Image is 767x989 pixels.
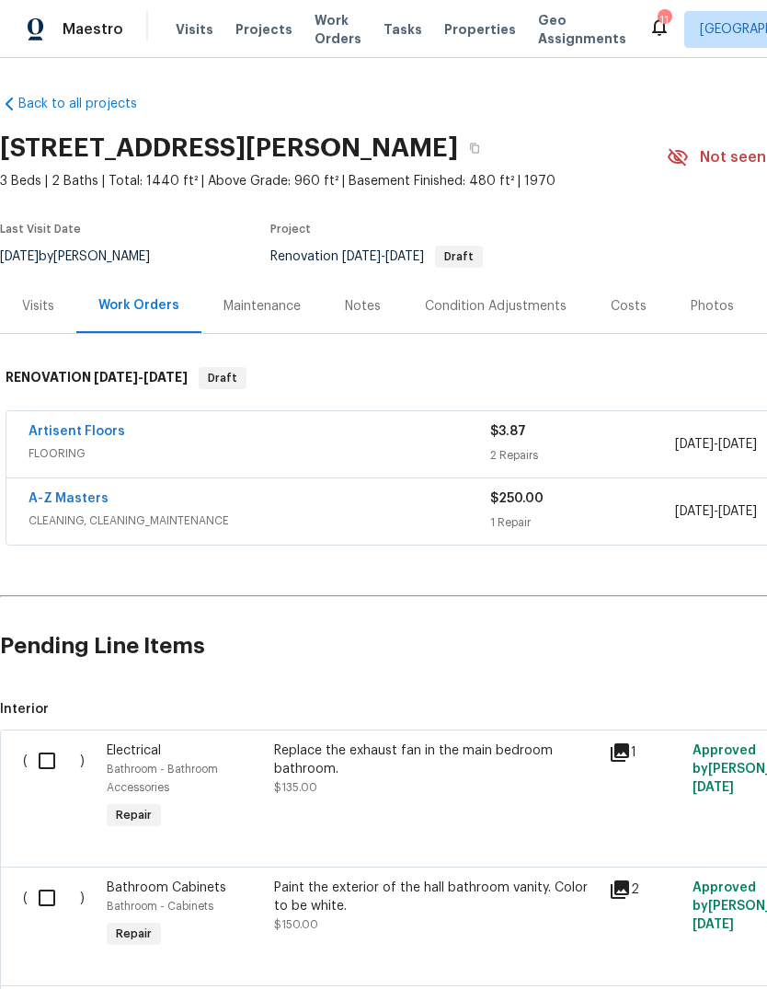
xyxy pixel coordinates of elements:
[437,251,481,262] span: Draft
[342,250,381,263] span: [DATE]
[109,925,159,943] span: Repair
[691,297,734,316] div: Photos
[29,425,125,438] a: Artisent Floors
[693,918,734,931] span: [DATE]
[274,879,598,915] div: Paint the exterior of the hall bathroom vanity. Color to be white.
[609,879,681,901] div: 2
[425,297,567,316] div: Condition Adjustments
[270,224,311,235] span: Project
[98,296,179,315] div: Work Orders
[143,371,188,384] span: [DATE]
[107,881,226,894] span: Bathroom Cabinets
[17,736,101,839] div: ( )
[609,742,681,764] div: 1
[675,435,757,454] span: -
[315,11,361,48] span: Work Orders
[107,901,213,912] span: Bathroom - Cabinets
[675,502,757,521] span: -
[107,744,161,757] span: Electrical
[342,250,424,263] span: -
[94,371,138,384] span: [DATE]
[22,297,54,316] div: Visits
[109,806,159,824] span: Repair
[107,764,218,793] span: Bathroom - Bathroom Accessories
[490,425,526,438] span: $3.87
[693,781,734,794] span: [DATE]
[200,369,245,387] span: Draft
[383,23,422,36] span: Tasks
[490,492,544,505] span: $250.00
[490,446,675,465] div: 2 Repairs
[538,11,626,48] span: Geo Assignments
[63,20,123,39] span: Maestro
[658,11,670,29] div: 11
[29,512,490,530] span: CLEANING, CLEANING_MAINTENANCE
[223,297,301,316] div: Maintenance
[274,919,318,930] span: $150.00
[490,513,675,532] div: 1 Repair
[176,20,213,39] span: Visits
[611,297,647,316] div: Costs
[29,444,490,463] span: FLOORING
[675,505,714,518] span: [DATE]
[444,20,516,39] span: Properties
[94,371,188,384] span: -
[6,367,188,389] h6: RENOVATION
[270,250,483,263] span: Renovation
[675,438,714,451] span: [DATE]
[274,782,317,793] span: $135.00
[17,873,101,958] div: ( )
[274,742,598,778] div: Replace the exhaust fan in the main bedroom bathroom.
[718,438,757,451] span: [DATE]
[458,132,491,165] button: Copy Address
[385,250,424,263] span: [DATE]
[718,505,757,518] span: [DATE]
[345,297,381,316] div: Notes
[29,492,109,505] a: A-Z Masters
[235,20,292,39] span: Projects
